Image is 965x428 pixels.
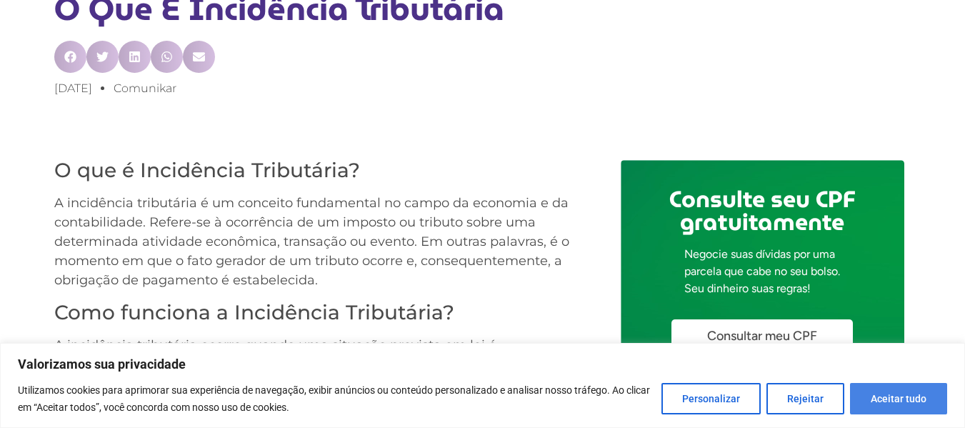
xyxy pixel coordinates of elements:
p: Utilizamos cookies para aprimorar sua experiência de navegação, exibir anúncios ou conteúdo perso... [18,382,651,416]
div: Compartilhar no twitter [86,41,119,73]
p: Valorizamos sua privacidade [18,356,947,373]
p: A incidência tributária é um conceito fundamental no campo da economia e da contabilidade. Refere... [54,194,571,290]
div: Compartilhar no whatsapp [151,41,183,73]
div: Compartilhar no facebook [54,41,86,73]
button: Rejeitar [766,383,844,414]
h3: Como funciona a Incidência Tributária? [54,301,571,325]
a: comunikar [114,80,176,97]
h2: Consulte seu CPF gratuitamente [669,188,856,234]
a: [DATE] [54,80,92,97]
button: Personalizar [661,383,761,414]
div: Compartilhar no email [183,41,215,73]
h3: O que é Incidência Tributária? [54,159,571,183]
a: Consultar meu CPF [671,319,853,352]
time: [DATE] [54,81,92,95]
button: Aceitar tudo [850,383,947,414]
span: Consultar meu CPF [707,329,817,342]
div: Compartilhar no linkedin [119,41,151,73]
p: Negocie suas dívidas por uma parcela que cabe no seu bolso. Seu dinheiro suas regras! [684,246,840,297]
